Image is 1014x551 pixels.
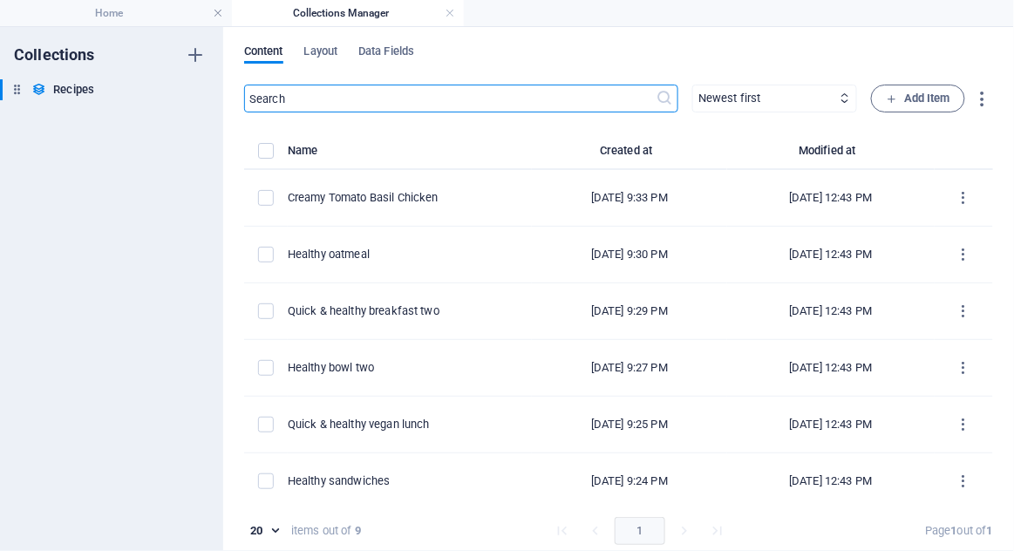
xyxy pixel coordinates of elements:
[546,517,733,545] nav: pagination navigation
[546,190,713,206] div: [DATE] 9:33 PM
[546,473,713,489] div: [DATE] 9:24 PM
[886,88,950,109] span: Add Item
[741,473,920,489] div: [DATE] 12:43 PM
[987,524,993,537] strong: 1
[741,417,920,432] div: [DATE] 12:43 PM
[291,523,352,539] div: items out of
[232,3,464,23] h4: Collections Manager
[288,247,518,262] div: Healthy oatmeal
[546,303,713,319] div: [DATE] 9:29 PM
[871,85,965,112] button: Add Item
[14,44,95,65] h6: Collections
[615,517,664,545] button: page 1
[727,140,934,170] th: Modified at
[288,417,518,432] div: Quick & healthy vegan lunch
[304,41,338,65] span: Layout
[741,360,920,376] div: [DATE] 12:43 PM
[288,303,518,319] div: Quick & healthy breakfast two
[925,523,993,539] div: Page out of
[741,303,920,319] div: [DATE] 12:43 PM
[244,41,283,65] span: Content
[244,523,284,539] div: 20
[288,140,532,170] th: Name
[546,247,713,262] div: [DATE] 9:30 PM
[951,524,957,537] strong: 1
[546,360,713,376] div: [DATE] 9:27 PM
[288,360,518,376] div: Healthy bowl two
[53,79,94,100] h6: Recipes
[185,44,206,65] i: Create new collection
[741,247,920,262] div: [DATE] 12:43 PM
[244,85,656,112] input: Search
[288,190,518,206] div: Creamy Tomato Basil Chicken
[356,523,362,539] strong: 9
[358,41,414,65] span: Data Fields
[288,473,518,489] div: Healthy sandwiches
[741,190,920,206] div: [DATE] 12:43 PM
[532,140,727,170] th: Created at
[546,417,713,432] div: [DATE] 9:25 PM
